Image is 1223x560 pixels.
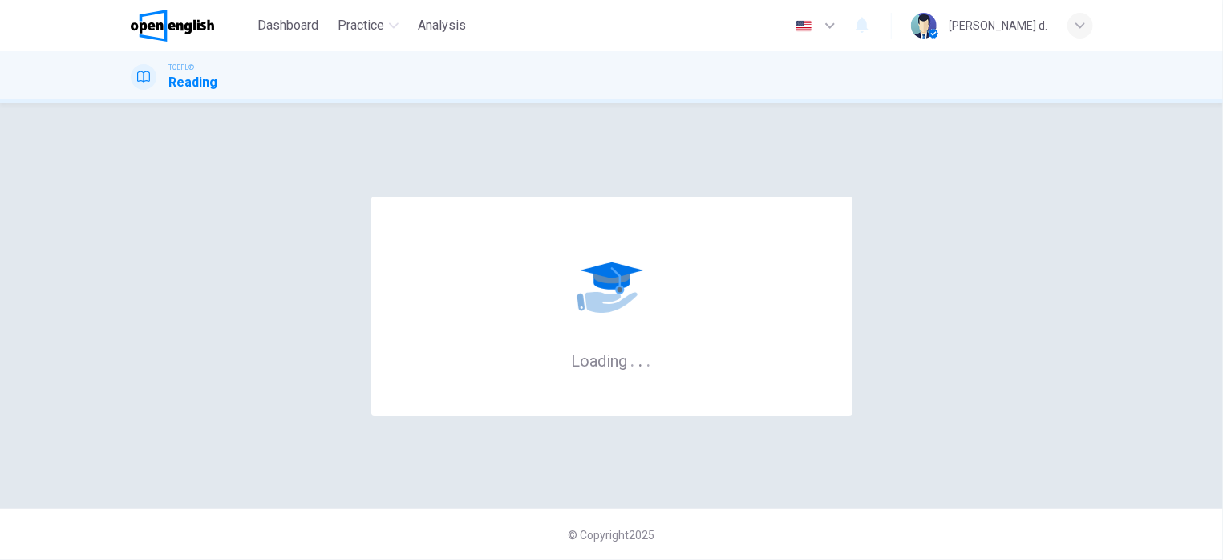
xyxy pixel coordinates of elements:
h6: . [638,346,644,372]
img: Profile picture [911,13,937,39]
span: Practice [338,16,384,35]
img: en [794,20,814,32]
h1: Reading [169,73,218,92]
h6: . [646,346,652,372]
span: Analysis [418,16,466,35]
span: Dashboard [257,16,318,35]
span: © Copyright 2025 [569,529,655,542]
button: Practice [331,11,405,40]
a: OpenEnglish logo [131,10,252,42]
img: OpenEnglish logo [131,10,215,42]
span: TOEFL® [169,62,195,73]
button: Dashboard [251,11,325,40]
h6: . [630,346,636,372]
button: Analysis [411,11,472,40]
div: [PERSON_NAME] d. [950,16,1048,35]
h6: Loading [572,350,652,371]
